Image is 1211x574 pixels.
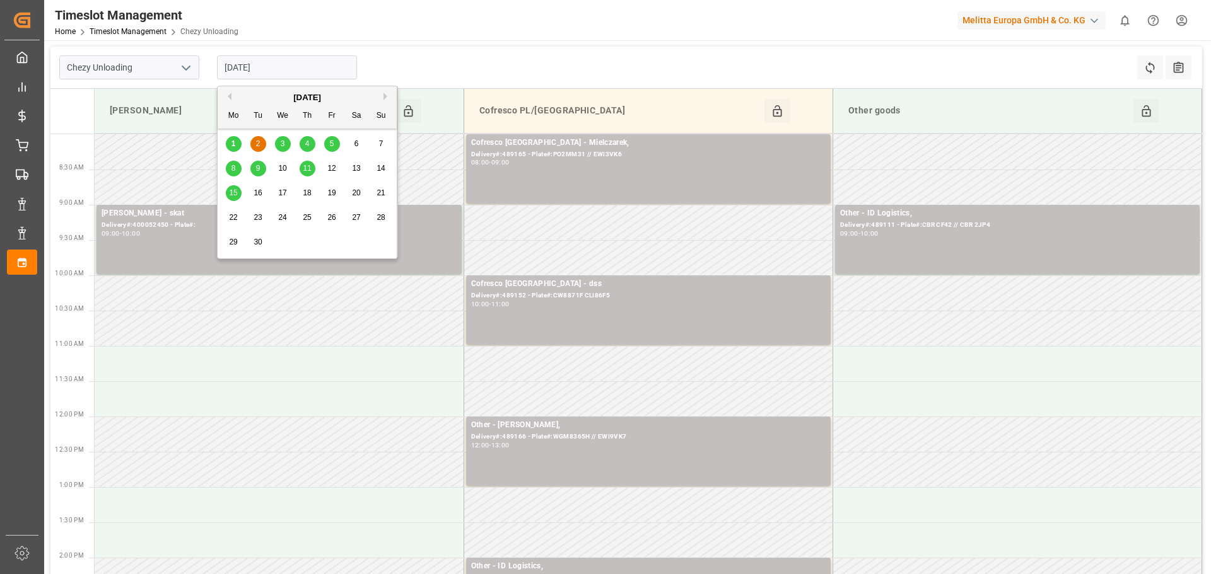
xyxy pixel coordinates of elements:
div: Other goods [843,99,1133,123]
span: 9 [256,164,260,173]
span: 21 [377,188,385,197]
span: 30 [254,238,262,246]
span: 10 [278,164,286,173]
div: Choose Thursday, September 11th, 2025 [300,161,315,176]
div: Other - ID Logistics, [471,560,826,573]
span: 12:30 PM [55,446,84,453]
div: [PERSON_NAME] [105,99,395,123]
div: Delivery#:489152 - Plate#:CW8871F CLI86F5 [471,290,826,301]
span: 1:00 PM [59,481,84,488]
div: Choose Saturday, September 6th, 2025 [349,136,365,152]
div: Choose Tuesday, September 30th, 2025 [250,234,266,250]
span: 2 [256,139,260,148]
div: - [489,301,491,307]
div: 10:00 [122,231,140,236]
span: 13 [352,164,360,173]
div: Choose Friday, September 19th, 2025 [324,185,340,201]
div: Choose Friday, September 5th, 2025 [324,136,340,152]
span: 25 [303,213,311,222]
div: Choose Wednesday, September 10th, 2025 [275,161,291,176]
span: 15 [229,188,237,197]
div: Choose Saturday, September 20th, 2025 [349,185,365,201]
div: Choose Sunday, September 28th, 2025 [373,210,389,226]
div: Choose Monday, September 15th, 2025 [226,185,242,201]
span: 9:30 AM [59,234,84,241]
div: Choose Wednesday, September 24th, 2025 [275,210,291,226]
span: 16 [254,188,262,197]
div: Choose Tuesday, September 23rd, 2025 [250,210,266,226]
span: 10:30 AM [55,305,84,312]
div: Mo [226,108,242,124]
button: open menu [176,58,195,77]
div: - [489,442,491,448]
button: Previous Month [224,93,231,100]
div: Th [300,108,315,124]
div: Choose Friday, September 12th, 2025 [324,161,340,176]
div: Delivery#:400052450 - Plate#: [102,220,457,231]
span: 10:00 AM [55,270,84,277]
span: 9:00 AM [59,199,84,206]
div: Other - [PERSON_NAME], [471,419,826,432]
div: Choose Monday, September 8th, 2025 [226,161,242,176]
span: 17 [278,188,286,197]
div: Timeslot Management [55,6,238,25]
div: Other - ID Logistics, [840,207,1195,220]
span: 8:30 AM [59,164,84,171]
div: Choose Monday, September 22nd, 2025 [226,210,242,226]
div: We [275,108,291,124]
span: 20 [352,188,360,197]
span: 7 [379,139,383,148]
button: Help Center [1139,6,1167,35]
input: Type to search/select [59,55,199,79]
input: DD-MM-YYYY [217,55,357,79]
span: 1:30 PM [59,517,84,524]
div: Choose Sunday, September 21st, 2025 [373,185,389,201]
div: 13:00 [491,442,510,448]
div: Choose Monday, September 1st, 2025 [226,136,242,152]
div: Sa [349,108,365,124]
div: Choose Thursday, September 4th, 2025 [300,136,315,152]
div: Choose Thursday, September 25th, 2025 [300,210,315,226]
span: 23 [254,213,262,222]
span: 3 [281,139,285,148]
div: Choose Wednesday, September 3rd, 2025 [275,136,291,152]
div: [DATE] [218,91,397,104]
span: 27 [352,213,360,222]
span: 11 [303,164,311,173]
span: 6 [354,139,359,148]
span: 12:00 PM [55,411,84,418]
div: - [120,231,122,236]
div: 10:00 [860,231,879,236]
div: Choose Thursday, September 18th, 2025 [300,185,315,201]
span: 29 [229,238,237,246]
span: 2:00 PM [59,552,84,559]
span: 5 [330,139,334,148]
div: Choose Wednesday, September 17th, 2025 [275,185,291,201]
span: 11:30 AM [55,376,84,382]
span: 24 [278,213,286,222]
div: Delivery#:489111 - Plate#:CBR CF42 // CBR 2JP4 [840,220,1195,231]
div: 10:00 [471,301,489,307]
button: Next Month [383,93,391,100]
div: Choose Sunday, September 7th, 2025 [373,136,389,152]
div: - [489,159,491,165]
div: Fr [324,108,340,124]
span: 4 [305,139,310,148]
span: 19 [327,188,336,197]
a: Home [55,27,76,36]
button: show 0 new notifications [1111,6,1139,35]
div: Choose Monday, September 29th, 2025 [226,234,242,250]
div: Delivery#:489166 - Plate#:WGM8365H // EWI9VK7 [471,432,826,442]
div: [PERSON_NAME] - skat [102,207,457,220]
div: Choose Saturday, September 13th, 2025 [349,161,365,176]
div: 09:00 [102,231,120,236]
span: 11:00 AM [55,340,84,347]
div: Tu [250,108,266,124]
span: 22 [229,213,237,222]
a: Timeslot Management [90,27,167,36]
div: Choose Sunday, September 14th, 2025 [373,161,389,176]
span: 8 [231,164,236,173]
div: 08:00 [471,159,489,165]
div: - [858,231,860,236]
div: Delivery#:489165 - Plate#:PO2MM31 // EWI3VK6 [471,149,826,160]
